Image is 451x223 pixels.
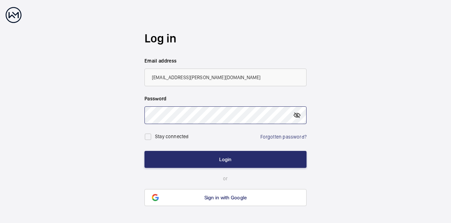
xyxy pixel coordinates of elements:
[144,57,307,64] label: Email address
[155,134,189,139] label: Stay connected
[144,151,307,168] button: Login
[204,195,247,200] span: Sign in with Google
[260,134,307,140] a: Forgotten password?
[144,69,307,86] input: Your email address
[144,30,307,47] h2: Log in
[144,175,307,182] p: or
[144,95,307,102] label: Password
